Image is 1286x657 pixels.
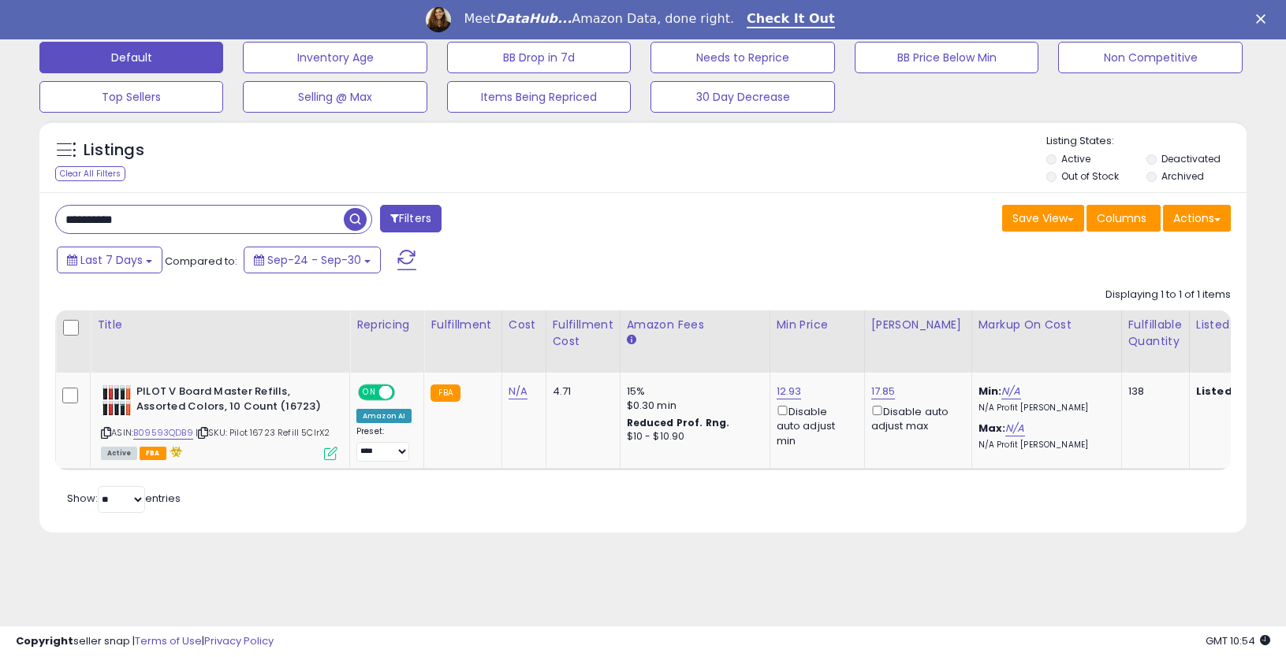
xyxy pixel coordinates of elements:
div: Meet Amazon Data, done right. [464,11,734,27]
a: N/A [509,384,527,399]
div: Cost [509,317,539,333]
strong: Copyright [16,633,73,648]
a: N/A [1005,421,1024,436]
b: Max: [978,421,1006,436]
small: FBA [431,384,460,402]
div: $0.30 min [627,399,758,413]
a: Check It Out [747,11,835,28]
button: Last 7 Days [57,247,162,273]
p: N/A Profit [PERSON_NAME] [978,403,1109,414]
th: The percentage added to the cost of goods (COGS) that forms the calculator for Min & Max prices. [971,310,1121,373]
a: N/A [1001,384,1020,399]
span: | SKU: Pilot 16723 Refill 5ClrX2 [196,426,330,439]
button: Needs to Reprice [650,42,834,73]
button: Default [39,42,223,73]
div: 138 [1128,384,1177,399]
label: Deactivated [1161,152,1221,165]
span: FBA [140,447,166,460]
button: Items Being Repriced [447,81,631,113]
div: Preset: [356,426,412,462]
div: Min Price [777,317,858,333]
button: BB Drop in 7d [447,42,631,73]
button: Sep-24 - Sep-30 [244,247,381,273]
label: Active [1061,152,1090,165]
span: All listings currently available for purchase on Amazon [101,447,137,460]
span: Columns [1097,210,1146,226]
label: Out of Stock [1061,169,1119,183]
div: [PERSON_NAME] [871,317,965,333]
div: Fulfillment Cost [553,317,613,350]
div: Amazon Fees [627,317,763,333]
button: Inventory Age [243,42,427,73]
a: Terms of Use [135,633,202,648]
b: PILOT V Board Master Refills, Assorted Colors, 10 Count (16723) [136,384,328,418]
b: Reduced Prof. Rng. [627,416,730,429]
p: N/A Profit [PERSON_NAME] [978,440,1109,451]
button: Actions [1163,205,1231,232]
h5: Listings [84,139,144,161]
span: Sep-24 - Sep-30 [267,252,361,268]
img: 41iWLZEy1tS._SL40_.jpg [101,384,132,416]
label: Archived [1161,169,1204,183]
div: $10 - $10.90 [627,430,758,444]
i: DataHub... [495,11,572,26]
button: Save View [1002,205,1084,232]
b: Min: [978,384,1002,399]
i: hazardous material [166,446,183,457]
div: Displaying 1 to 1 of 1 items [1105,288,1231,303]
span: Last 7 Days [80,252,143,268]
img: Profile image for Georgie [426,7,451,32]
span: 2025-10-14 10:54 GMT [1206,633,1270,648]
button: Non Competitive [1058,42,1242,73]
button: Selling @ Max [243,81,427,113]
b: Listed Price: [1196,384,1268,399]
div: Repricing [356,317,417,333]
span: Show: entries [67,491,181,506]
div: Clear All Filters [55,166,125,181]
small: Amazon Fees. [627,333,636,347]
div: Amazon AI [356,409,412,423]
div: Title [97,317,343,333]
button: Top Sellers [39,81,223,113]
a: 17.85 [871,384,896,399]
a: 12.93 [777,384,802,399]
button: 30 Day Decrease [650,81,834,113]
div: 15% [627,384,758,399]
button: BB Price Below Min [855,42,1038,73]
div: Markup on Cost [978,317,1115,333]
a: Privacy Policy [204,633,274,648]
div: Disable auto adjust min [777,403,852,448]
span: Compared to: [165,254,237,269]
p: Listing States: [1046,134,1247,149]
button: Filters [380,205,442,232]
span: OFF [393,386,418,399]
div: Disable auto adjust max [871,403,960,433]
button: Columns [1087,205,1161,232]
div: Close [1256,14,1272,24]
div: Fulfillment [431,317,494,333]
div: 4.71 [553,384,608,399]
span: ON [360,386,379,399]
a: B09593QDB9 [133,426,193,440]
div: seller snap | | [16,634,274,649]
div: ASIN: [101,384,337,458]
div: Fulfillable Quantity [1128,317,1183,350]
